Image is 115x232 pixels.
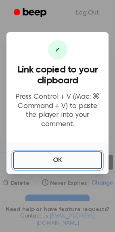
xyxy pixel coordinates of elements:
[48,40,67,60] div: ✔
[13,151,102,169] button: OK
[13,93,102,129] p: Press Control + V (Mac: ⌘ Command + V) to paste the player into your comment.
[8,5,54,21] a: Beep
[13,64,102,86] h3: Link copied to your clipboard
[68,3,107,23] a: Log Out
